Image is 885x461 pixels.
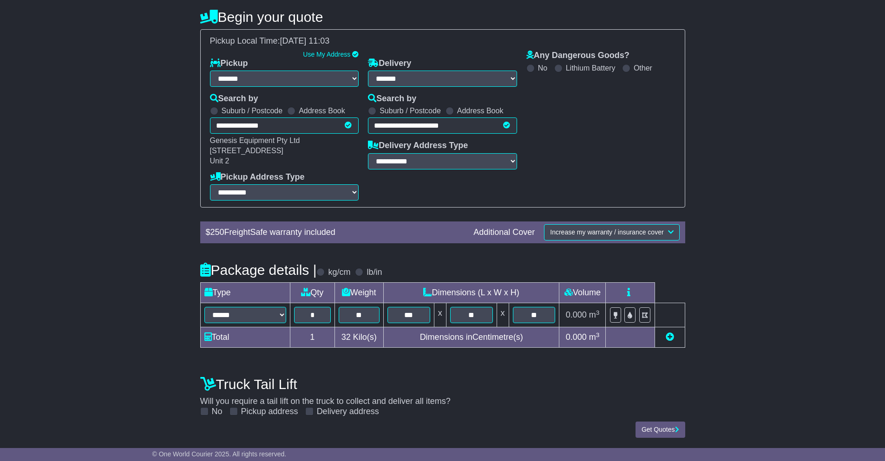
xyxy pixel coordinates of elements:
td: Volume [559,283,606,303]
button: Increase my warranty / insurance cover [544,224,679,240]
label: Other [634,64,652,72]
label: Lithium Battery [566,64,616,72]
label: Address Book [299,106,345,115]
span: Genesis Equipment Pty Ltd [210,136,300,144]
div: Pickup Local Time: [205,36,680,46]
label: No [212,407,223,417]
label: kg/cm [328,267,350,278]
label: Pickup address [241,407,298,417]
label: Suburb / Postcode [222,106,283,115]
span: 32 [341,332,351,342]
label: Delivery Address Type [368,141,468,151]
span: 0.000 [566,310,587,319]
td: Kilo(s) [334,327,383,348]
td: Dimensions (L x W x H) [383,283,559,303]
td: Qty [290,283,334,303]
label: Delivery address [317,407,379,417]
sup: 3 [596,331,600,338]
label: No [538,64,547,72]
a: Use My Address [303,51,350,58]
td: x [497,303,509,327]
h4: Package details | [200,262,317,278]
span: Increase my warranty / insurance cover [550,228,663,236]
span: m [589,310,600,319]
label: Pickup Address Type [210,172,305,182]
h4: Begin your quote [200,9,685,25]
button: Get Quotes [636,422,685,438]
label: Pickup [210,58,248,69]
span: © One World Courier 2025. All rights reserved. [152,450,287,458]
td: Weight [334,283,383,303]
div: $ FreightSafe warranty included [201,227,469,238]
label: Address Book [457,106,504,115]
label: Delivery [368,58,411,69]
label: Search by [368,94,416,104]
td: Type [200,283,290,303]
h4: Truck Tail Lift [200,377,685,392]
span: [DATE] 11:03 [280,36,330,45]
a: Add new item [666,332,674,342]
span: m [589,332,600,342]
td: x [434,303,446,327]
div: Will you require a tail lift on the truck to collect and deliver all items? [196,371,690,417]
label: Search by [210,94,258,104]
label: Suburb / Postcode [380,106,441,115]
span: [STREET_ADDRESS] [210,147,283,155]
td: Dimensions in Centimetre(s) [383,327,559,348]
span: Unit 2 [210,157,229,165]
td: 1 [290,327,334,348]
div: Additional Cover [469,227,539,238]
label: lb/in [367,267,382,278]
span: 250 [210,227,224,237]
span: 0.000 [566,332,587,342]
sup: 3 [596,309,600,316]
label: Any Dangerous Goods? [526,51,629,61]
td: Total [200,327,290,348]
